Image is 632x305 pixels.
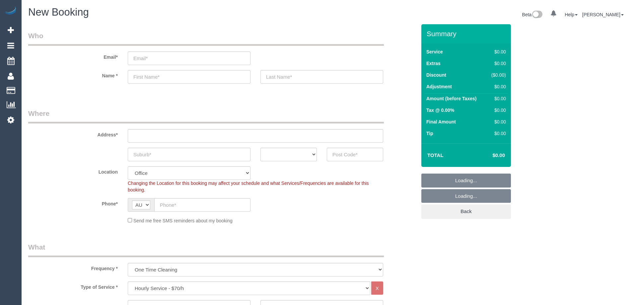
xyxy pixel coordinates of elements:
[488,60,506,67] div: $0.00
[327,148,383,161] input: Post Code*
[426,118,456,125] label: Final Amount
[488,107,506,114] div: $0.00
[23,51,123,60] label: Email*
[488,95,506,102] div: $0.00
[28,109,384,123] legend: Where
[522,12,543,17] a: Beta
[488,83,506,90] div: $0.00
[427,30,508,38] h3: Summary
[128,148,250,161] input: Suburb*
[133,218,233,223] span: Send me free SMS reminders about my booking
[4,7,17,16] img: Automaid Logo
[23,166,123,175] label: Location
[426,95,476,102] label: Amount (before Taxes)
[28,31,384,46] legend: Who
[473,153,505,158] h4: $0.00
[426,130,433,137] label: Tip
[23,70,123,79] label: Name *
[488,72,506,78] div: ($0.00)
[23,129,123,138] label: Address*
[426,48,443,55] label: Service
[426,60,441,67] label: Extras
[23,263,123,272] label: Frequency *
[488,130,506,137] div: $0.00
[128,70,250,84] input: First Name*
[565,12,578,17] a: Help
[28,6,89,18] span: New Booking
[28,242,384,257] legend: What
[23,198,123,207] label: Phone*
[426,107,454,114] label: Tax @ 0.00%
[531,11,542,19] img: New interface
[488,118,506,125] div: $0.00
[427,152,444,158] strong: Total
[426,72,446,78] label: Discount
[154,198,250,212] input: Phone*
[23,281,123,290] label: Type of Service *
[260,70,383,84] input: Last Name*
[128,51,250,65] input: Email*
[128,181,369,192] span: Changing the Location for this booking may affect your schedule and what Services/Frequencies are...
[582,12,624,17] a: [PERSON_NAME]
[488,48,506,55] div: $0.00
[426,83,452,90] label: Adjustment
[421,204,511,218] a: Back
